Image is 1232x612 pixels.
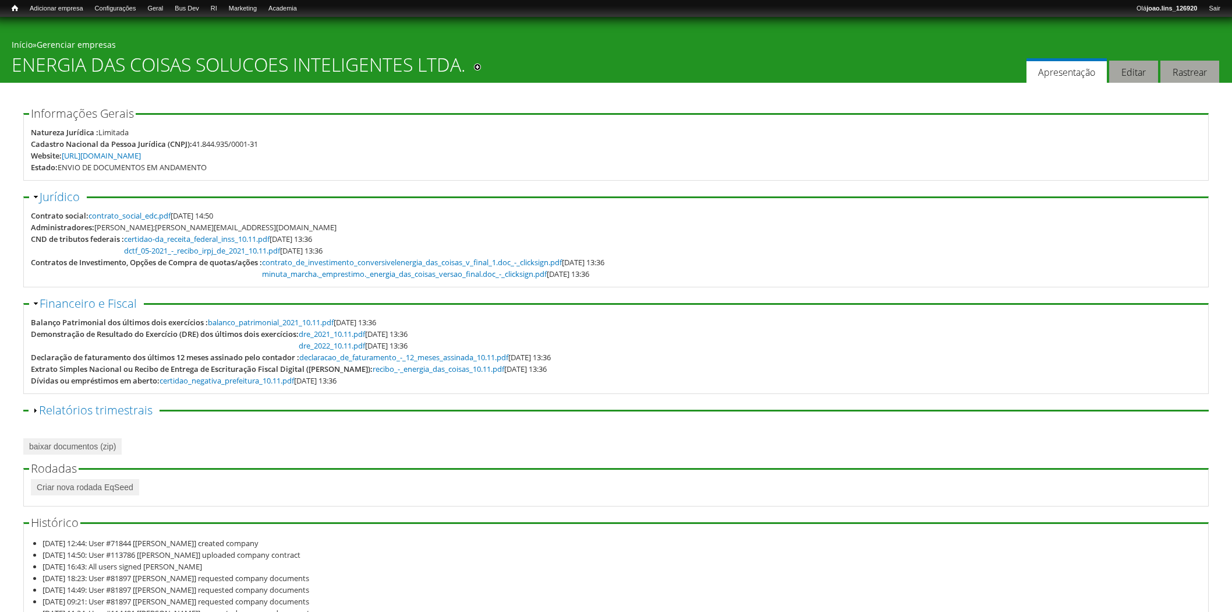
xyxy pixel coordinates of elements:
li: [DATE] 09:21: User #81897 [[PERSON_NAME]] requested company documents [43,596,1202,607]
a: RI [205,3,223,15]
a: Início [6,3,24,14]
a: Adicionar empresa [24,3,89,15]
a: baixar documentos (zip) [23,438,122,455]
span: [DATE] 13:36 [299,352,551,363]
span: [DATE] 13:36 [299,340,408,351]
li: [DATE] 14:49: User #81897 [[PERSON_NAME]] requested company documents [43,584,1202,596]
span: [DATE] 13:36 [262,269,589,279]
a: declaracao_de_faturamento_-_12_meses_assinada_10.11.pdf [299,352,508,363]
div: Contratos de Investimento, Opções de Compra de quotas/ações : [31,256,262,268]
li: [DATE] 18:23: User #81897 [[PERSON_NAME]] requested company documents [43,572,1202,584]
div: ENVIO DE DOCUMENTOS EM ANDAMENTO [58,161,207,173]
li: [DATE] 12:44: User #71844 [[PERSON_NAME]] created company [43,537,1202,549]
a: Marketing [223,3,263,15]
div: Dívidas ou empréstimos em aberto: [31,375,160,386]
a: Criar nova rodada EqSeed [31,479,139,495]
div: Extrato Simples Nacional ou Recibo de Entrega de Escrituração Fiscal Digital ([PERSON_NAME]): [31,363,373,375]
span: [DATE] 13:36 [124,245,323,256]
div: CND de tributos federais : [31,233,124,245]
span: [DATE] 13:36 [373,364,547,374]
a: contrato_de_investimento_conversivelenergia_das_coisas_v_final_1.doc_-_clicksign.pdf [262,257,562,268]
a: [URL][DOMAIN_NAME] [62,150,141,161]
div: Balanço Patrimonial dos últimos dois exercícios : [31,316,208,328]
a: balanco_patrimonial_2021_10.11.pdf [208,317,334,328]
div: Limitada [98,126,129,138]
a: certidao-da_receita_federal_inss_10.11.pdf [124,234,270,244]
a: Geral [141,3,169,15]
span: [DATE] 13:36 [299,329,408,339]
a: certidao_negativa_prefeitura_10.11.pdf [160,375,294,386]
div: Cadastro Nacional da Pessoa Jurídica (CNPJ): [31,138,192,150]
a: Editar [1109,61,1158,83]
a: Gerenciar empresas [37,39,116,50]
div: Demonstração de Resultado do Exercício (DRE) dos últimos dois exercícios: [31,328,299,340]
span: Histórico [31,515,79,530]
span: [DATE] 13:36 [160,375,337,386]
div: 41.844.935/0001-31 [192,138,258,150]
a: minuta_marcha._emprestimo._energia_das_coisas_versao_final.doc_-_clicksign.pdf [262,269,547,279]
a: contrato_social_edc.pdf [88,210,171,221]
h1: ENERGIA DAS COISAS SOLUCOES INTELIGENTES LTDA. [12,54,466,83]
a: Rastrear [1160,61,1219,83]
div: Natureza Jurídica : [31,126,98,138]
a: Início [12,39,33,50]
li: [DATE] 14:50: User #113786 [[PERSON_NAME]] uploaded company contract [43,549,1202,561]
a: Configurações [89,3,142,15]
a: dre_2021_10.11.pdf [299,329,365,339]
li: [DATE] 16:43: All users signed [PERSON_NAME] [43,561,1202,572]
strong: joao.lins_126920 [1146,5,1197,12]
span: [DATE] 14:50 [88,210,213,221]
div: » [12,39,1220,54]
div: [PERSON_NAME];[PERSON_NAME][EMAIL_ADDRESS][DOMAIN_NAME] [94,221,337,233]
div: Declaração de faturamento dos últimos 12 meses assinado pelo contador : [31,351,299,363]
a: recibo_-_energia_das_coisas_10.11.pdf [373,364,504,374]
div: Administradores: [31,221,94,233]
a: Bus Dev [169,3,205,15]
div: Estado: [31,161,58,173]
span: [DATE] 13:36 [262,257,604,268]
span: Informações Gerais [31,105,134,121]
a: Apresentação [1026,58,1107,83]
a: Olájoao.lins_126920 [1131,3,1203,15]
span: [DATE] 13:36 [124,234,312,244]
a: Sair [1203,3,1226,15]
div: Website: [31,150,62,161]
span: Início [12,4,18,12]
a: dre_2022_10.11.pdf [299,340,365,351]
div: Contrato social: [31,210,88,221]
a: Financeiro e Fiscal [40,296,137,311]
a: Relatórios trimestrais [39,402,153,418]
a: Jurídico [40,189,80,205]
a: dctf_05-2021_-_recibo_irpj_de_2021_10.11.pdf [124,245,280,256]
span: [DATE] 13:36 [208,317,376,328]
a: Academia [263,3,303,15]
span: Rodadas [31,460,77,476]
